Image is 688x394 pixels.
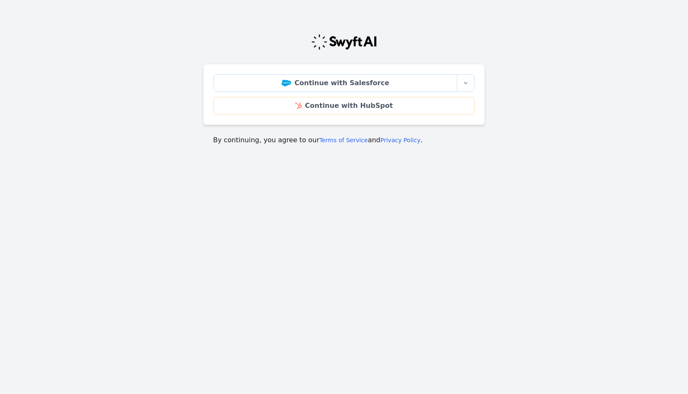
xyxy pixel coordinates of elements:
img: Salesforce [281,80,291,86]
a: Terms of Service [319,137,367,144]
img: HubSpot [295,102,302,109]
a: Continue with HubSpot [214,97,474,115]
a: Privacy Policy [380,137,420,144]
p: By continuing, you agree to our and . [213,135,475,145]
img: Swyft Logo [311,34,377,50]
a: Continue with Salesforce [214,74,457,92]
